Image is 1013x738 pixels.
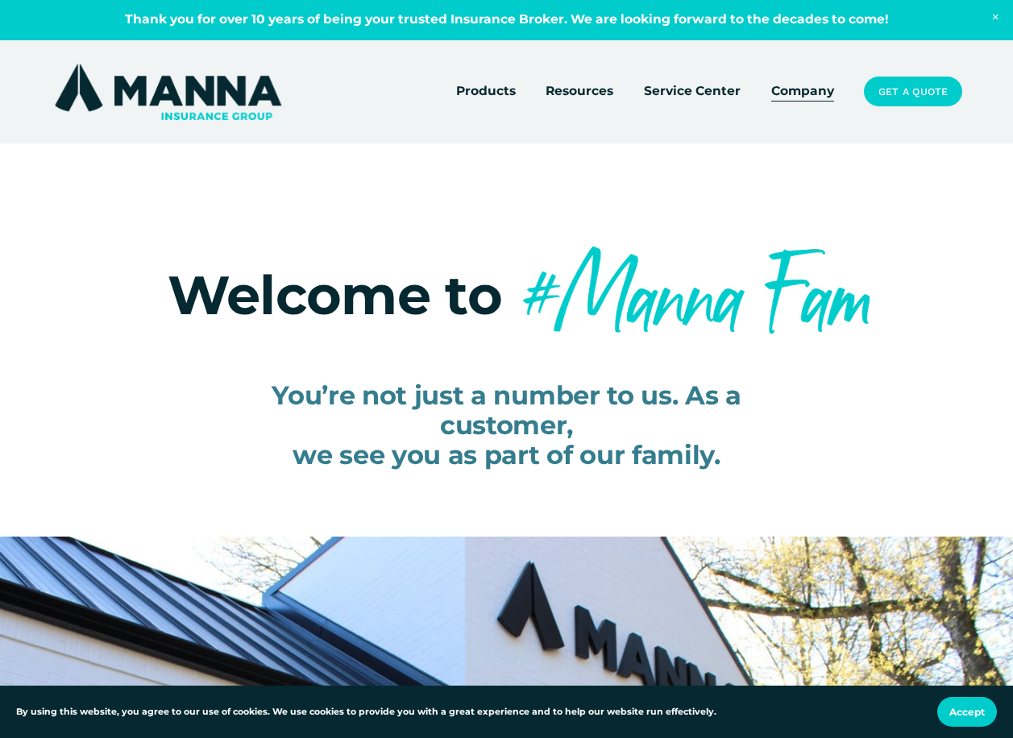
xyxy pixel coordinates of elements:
a: Get a Quote [864,77,962,106]
p: By using this website, you agree to our use of cookies. We use cookies to provide you with a grea... [16,705,716,719]
a: Company [771,81,834,103]
a: Service Center [644,81,741,103]
a: folder dropdown [456,81,516,103]
button: Accept [937,697,997,727]
img: Manna Insurance Group [51,60,285,123]
span: Accept [949,706,985,718]
span: You’re not just a number to us. As a customer, we see you as part of our family. [272,379,748,470]
span: Resources [546,81,613,102]
span: Products [456,81,516,102]
span: Welcome to [168,262,502,328]
a: folder dropdown [546,81,613,103]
